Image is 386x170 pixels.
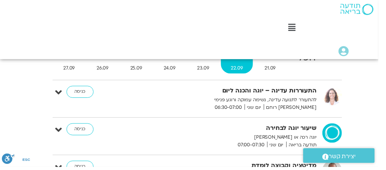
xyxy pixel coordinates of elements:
[309,151,382,166] a: יצירת קשר
[158,136,323,144] p: יוגה רכה או [PERSON_NAME]
[240,144,273,152] span: 07:00-07:30
[292,144,323,152] span: תודעה בריאה
[158,126,323,136] strong: שיעור יוגה לבחירה
[273,144,292,152] span: יום שני
[158,87,323,98] strong: התעוררות עדינה – יוגה והכנה ליום
[347,4,381,15] img: תודעה בריאה
[123,65,156,73] span: 25.09
[157,65,189,73] span: 24.09
[260,65,292,73] span: 21.09
[68,87,95,100] a: כניסה
[191,65,224,73] span: 23.09
[54,65,87,73] span: 27.09
[88,65,121,73] span: 26.09
[269,106,323,114] span: [PERSON_NAME] רוחם
[68,126,95,138] a: כניסה
[225,65,258,73] span: 22.09
[335,154,363,165] span: יצירת קשר
[158,98,323,106] p: להתעורר לתנועה עדינה, נשימה עמוקה ורוגע פנימי
[217,106,250,114] span: 06:30-07:00
[250,106,269,114] span: יום שני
